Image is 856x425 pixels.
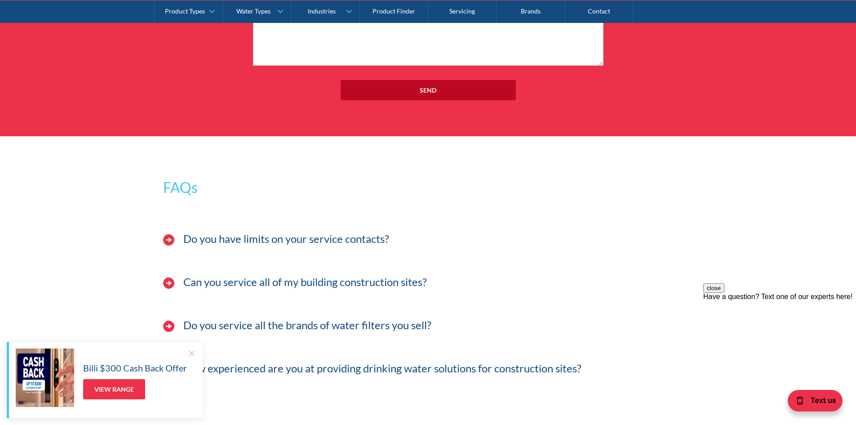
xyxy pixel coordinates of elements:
div: Product Types [165,7,205,15]
h3: Can you service all of my building construction sites? [183,276,427,289]
h3: How experienced are you at providing drinking water solutions for construction sites? [183,362,581,375]
h3: Do you have limits on your service contacts? [183,233,389,246]
h5: Billi $300 Cash Back Offer [83,361,187,375]
div: Industries [308,7,336,15]
h3: Do you service all the brands of water filters you sell? [183,319,431,332]
iframe: podium webchat widget bubble [766,380,856,425]
div: Water Types [236,7,271,15]
a: View Range [83,379,145,399]
img: Billi $300 Cash Back Offer [16,349,74,407]
h2: FAQs [163,177,693,198]
input: Send [341,80,516,100]
iframe: podium webchat widget prompt [703,283,856,391]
